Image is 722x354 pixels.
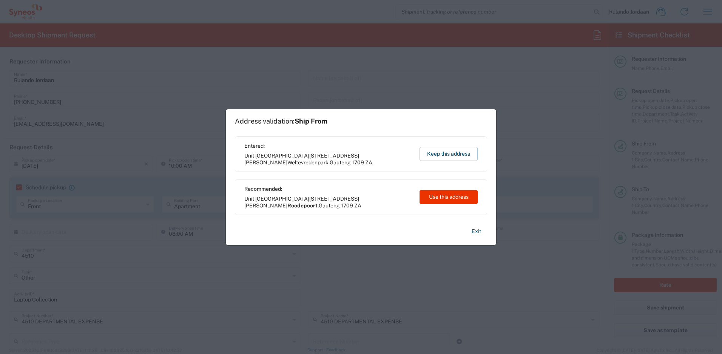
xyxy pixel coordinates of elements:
span: Ship From [295,117,327,125]
span: Entered: [244,142,412,149]
span: ZA [365,159,372,165]
button: Keep this address [420,147,478,161]
span: 1709 [352,159,364,165]
span: ZA [354,203,361,209]
span: Weltevredenpark [287,159,329,165]
span: Roodepoort [287,203,318,209]
span: Unit [GEOGRAPHIC_DATA][STREET_ADDRESS][PERSON_NAME] , [244,195,412,209]
span: Gauteng [330,159,351,165]
span: 1709 [341,203,353,209]
span: Gauteng [319,203,340,209]
span: Unit [GEOGRAPHIC_DATA][STREET_ADDRESS][PERSON_NAME] , [244,152,412,166]
button: Use this address [420,190,478,204]
h1: Address validation: [235,117,327,125]
button: Exit [466,225,487,238]
span: Recommended: [244,186,412,192]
